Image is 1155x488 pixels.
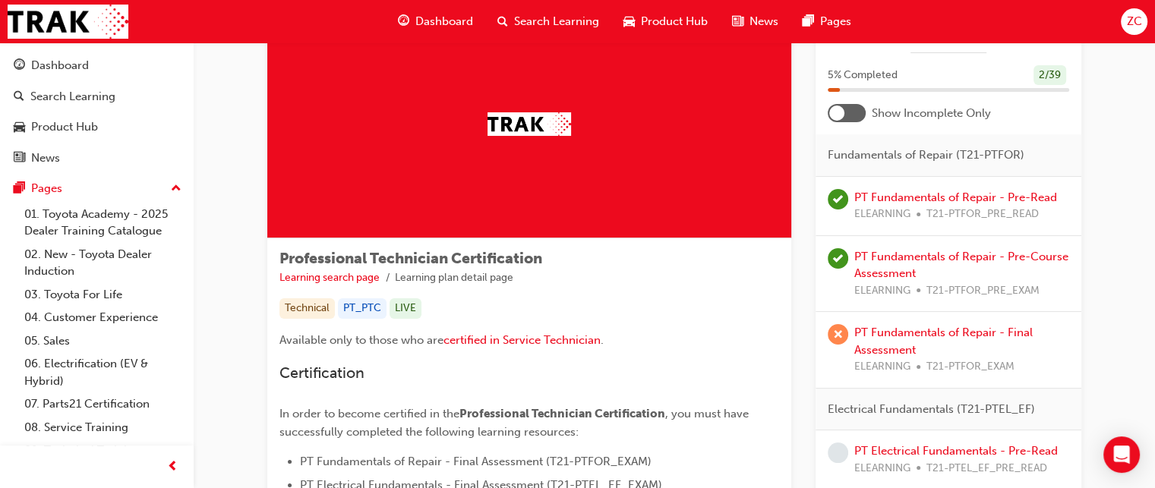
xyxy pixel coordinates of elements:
[171,179,181,199] span: up-icon
[720,6,791,37] a: news-iconNews
[485,6,611,37] a: search-iconSearch Learning
[854,460,910,477] span: ELEARNING
[386,6,485,37] a: guage-iconDashboard
[6,144,188,172] a: News
[732,12,743,31] span: news-icon
[854,190,1057,204] a: PT Fundamentals of Repair - Pre-Read
[31,150,60,167] div: News
[14,152,25,165] span: news-icon
[279,298,335,319] div: Technical
[279,271,380,284] a: Learning search page
[279,333,443,347] span: Available only to those who are
[749,13,778,30] span: News
[601,333,604,347] span: .
[18,392,188,416] a: 07. Parts21 Certification
[398,12,409,31] span: guage-icon
[828,324,848,345] span: learningRecordVerb_FAIL-icon
[854,250,1068,281] a: PT Fundamentals of Repair - Pre-Course Assessment
[828,248,848,269] span: learningRecordVerb_COMPLETE-icon
[14,182,25,196] span: pages-icon
[390,298,421,319] div: LIVE
[415,13,473,30] span: Dashboard
[926,358,1015,376] span: T21-PTFOR_EXAM
[300,455,652,468] span: PT Fundamentals of Repair - Final Assessment (T21-PTFOR_EXAM)
[18,283,188,307] a: 03. Toyota For Life
[926,206,1039,223] span: T21-PTFOR_PRE_READ
[926,282,1040,300] span: T21-PTFOR_PRE_EXAM
[279,364,364,382] span: Certification
[395,269,513,287] li: Learning plan detail page
[338,298,387,319] div: PT_PTC
[828,442,848,463] span: learningRecordVerb_NONE-icon
[31,57,89,74] div: Dashboard
[497,12,508,31] span: search-icon
[6,83,188,111] a: Search Learning
[6,113,188,141] a: Product Hub
[6,49,188,175] button: DashboardSearch LearningProduct HubNews
[1121,8,1147,35] button: ZC
[828,67,898,84] span: 5 % Completed
[18,439,188,462] a: 09. Technical Training
[854,444,1058,458] a: PT Electrical Fundamentals - Pre-Read
[18,329,188,353] a: 05. Sales
[31,180,62,197] div: Pages
[18,306,188,329] a: 04. Customer Experience
[623,12,635,31] span: car-icon
[488,112,571,136] img: Trak
[828,146,1024,164] span: Fundamentals of Repair (T21-PTFOR)
[854,326,1033,357] a: PT Fundamentals of Repair - Final Assessment
[6,52,188,80] a: Dashboard
[279,407,752,439] span: , you must have successfully completed the following learning resources:
[1103,436,1140,473] div: Open Intercom Messenger
[641,13,708,30] span: Product Hub
[167,458,178,477] span: prev-icon
[1126,13,1141,30] span: ZC
[872,105,991,122] span: Show Incomplete Only
[926,460,1047,477] span: T21-PTEL_EF_PRE_READ
[791,6,863,37] a: pages-iconPages
[18,352,188,392] a: 06. Electrification (EV & Hybrid)
[514,13,599,30] span: Search Learning
[828,189,848,209] span: learningRecordVerb_COMPLETE-icon
[828,401,1035,418] span: Electrical Fundamentals (T21-PTEL_EF)
[279,407,459,420] span: In order to become certified in the
[14,121,25,134] span: car-icon
[279,250,542,267] span: Professional Technician Certification
[443,333,601,347] a: certified in Service Technician
[803,12,814,31] span: pages-icon
[30,88,115,105] div: Search Learning
[459,407,665,420] span: Professional Technician Certification
[14,90,24,104] span: search-icon
[14,59,25,73] span: guage-icon
[18,243,188,283] a: 02. New - Toyota Dealer Induction
[6,175,188,203] button: Pages
[18,416,188,439] a: 08. Service Training
[18,203,188,243] a: 01. Toyota Academy - 2025 Dealer Training Catalogue
[820,13,851,30] span: Pages
[1034,65,1066,86] div: 2 / 39
[854,358,910,376] span: ELEARNING
[8,5,128,39] img: Trak
[854,282,910,300] span: ELEARNING
[611,6,720,37] a: car-iconProduct Hub
[31,118,98,136] div: Product Hub
[854,206,910,223] span: ELEARNING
